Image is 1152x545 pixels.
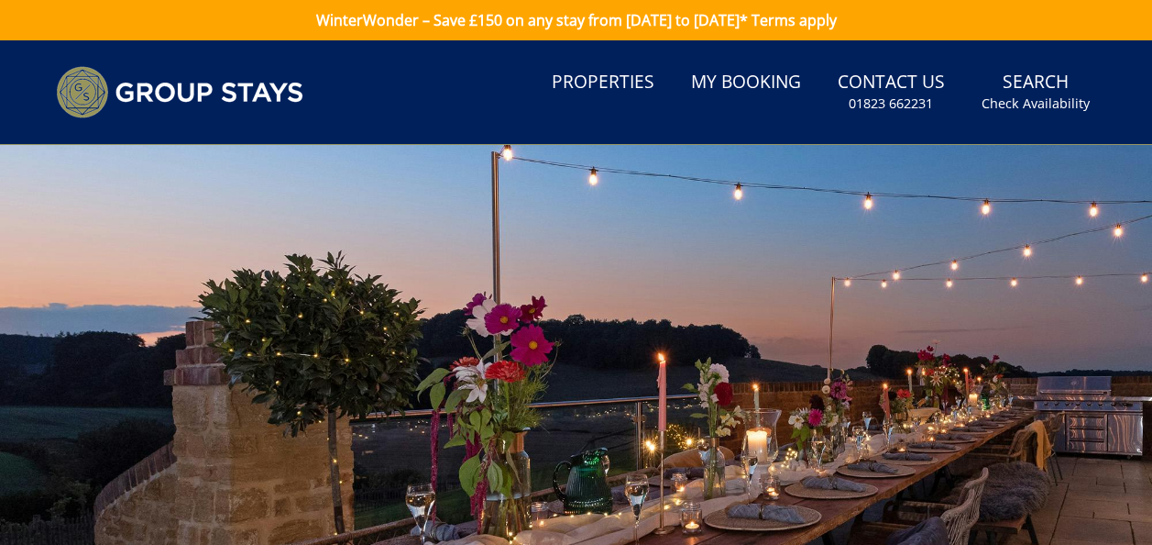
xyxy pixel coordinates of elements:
[830,62,952,122] a: Contact Us01823 662231
[56,66,303,118] img: Group Stays
[982,95,1090,113] small: Check Availability
[544,62,662,104] a: Properties
[974,62,1097,122] a: SearchCheck Availability
[849,95,933,113] small: 01823 662231
[684,62,808,104] a: My Booking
